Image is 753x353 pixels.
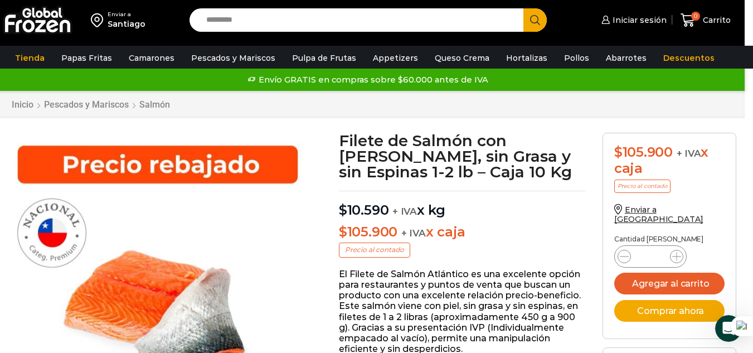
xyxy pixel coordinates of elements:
span: + IVA [401,228,426,239]
a: Pollos [558,47,595,69]
p: x caja [339,224,586,240]
span: $ [339,224,347,240]
span: $ [339,202,347,218]
nav: Breadcrumb [11,99,171,110]
button: Agregar al carrito [614,273,725,294]
div: Santiago [108,18,145,30]
iframe: Intercom live chat [715,315,742,342]
a: Pescados y Mariscos [186,47,281,69]
button: Comprar ahora [614,300,725,322]
a: Hortalizas [501,47,553,69]
span: 0 [691,12,700,21]
a: Salmón [139,99,171,110]
bdi: 105.900 [614,144,673,160]
span: + IVA [392,206,417,217]
span: Carrito [700,14,731,26]
a: Queso Crema [429,47,495,69]
a: Pescados y Mariscos [43,99,129,110]
p: Precio al contado [614,180,671,193]
p: Cantidad [PERSON_NAME] [614,235,725,243]
p: Precio al contado [339,243,410,257]
input: Product quantity [640,249,661,264]
button: Search button [523,8,547,32]
a: Camarones [123,47,180,69]
img: address-field-icon.svg [91,11,108,30]
a: Iniciar sesión [599,9,667,31]
bdi: 105.900 [339,224,397,240]
p: x kg [339,191,586,219]
a: Papas Fritas [56,47,118,69]
span: + IVA [677,148,701,159]
a: Abarrotes [600,47,652,69]
a: Descuentos [658,47,720,69]
a: 0 Carrito [678,7,733,33]
div: Enviar a [108,11,145,18]
a: Pulpa de Frutas [286,47,362,69]
span: $ [614,144,623,160]
bdi: 10.590 [339,202,388,218]
div: x caja [614,144,725,177]
h1: Filete de Salmón con [PERSON_NAME], sin Grasa y sin Espinas 1-2 lb – Caja 10 Kg [339,133,586,180]
a: Enviar a [GEOGRAPHIC_DATA] [614,205,703,224]
a: Appetizers [367,47,424,69]
a: Tienda [9,47,50,69]
a: Inicio [11,99,34,110]
span: Iniciar sesión [610,14,667,26]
